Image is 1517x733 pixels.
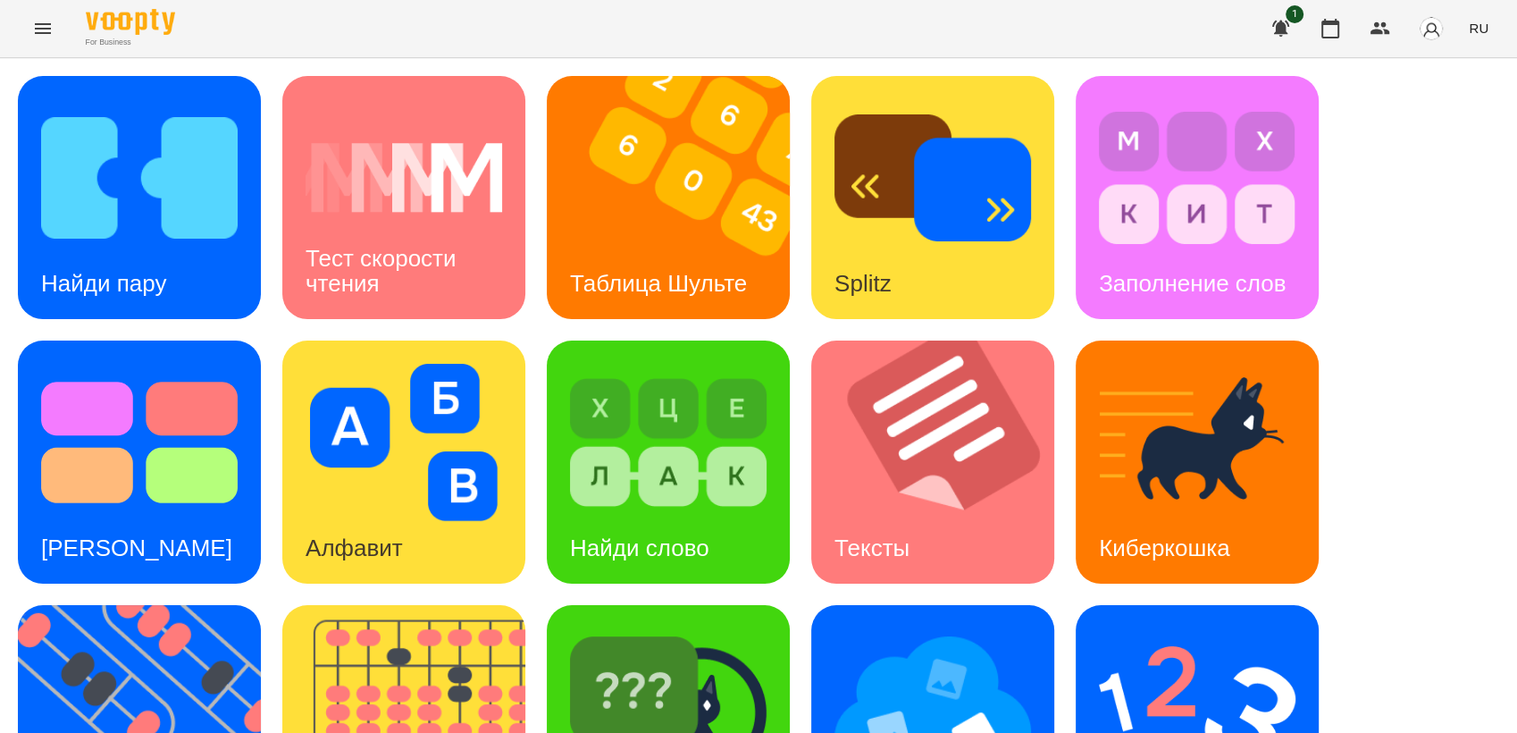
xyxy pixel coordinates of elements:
a: Таблица ШультеТаблица Шульте [547,76,790,319]
h3: Тест скорости чтения [306,245,463,296]
h3: Splitz [834,270,892,297]
img: Киберкошка [1099,364,1295,521]
h3: Киберкошка [1099,535,1230,561]
a: SplitzSplitz [811,76,1054,319]
span: For Business [86,37,175,48]
img: Алфавит [306,364,502,521]
h3: Заполнение слов [1099,270,1286,297]
img: Найди пару [41,99,238,257]
img: Тест Струпа [41,364,238,521]
img: Заполнение слов [1099,99,1295,257]
h3: [PERSON_NAME] [41,535,232,561]
a: АлфавитАлфавит [282,341,525,584]
button: Menu [21,7,64,50]
button: RU [1462,12,1496,45]
a: Найди паруНайди пару [18,76,261,319]
a: ТекстыТексты [811,341,1054,584]
span: 1 [1286,5,1303,23]
img: Тексты [811,341,1077,584]
img: avatar_s.png [1419,16,1444,41]
img: Найди слово [570,364,767,521]
h3: Таблица Шульте [570,270,747,297]
h3: Найди слово [570,535,709,561]
img: Voopty Logo [86,9,175,35]
img: Splitz [834,99,1031,257]
a: Тест Струпа[PERSON_NAME] [18,341,261,584]
h3: Найди пару [41,270,166,297]
a: КиберкошкаКиберкошка [1076,341,1319,584]
a: Заполнение словЗаполнение слов [1076,76,1319,319]
h3: Тексты [834,535,909,561]
img: Тест скорости чтения [306,99,502,257]
img: Таблица Шульте [547,76,812,319]
h3: Алфавит [306,535,403,561]
a: Тест скорости чтенияТест скорости чтения [282,76,525,319]
span: RU [1469,19,1488,38]
a: Найди словоНайди слово [547,341,790,584]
